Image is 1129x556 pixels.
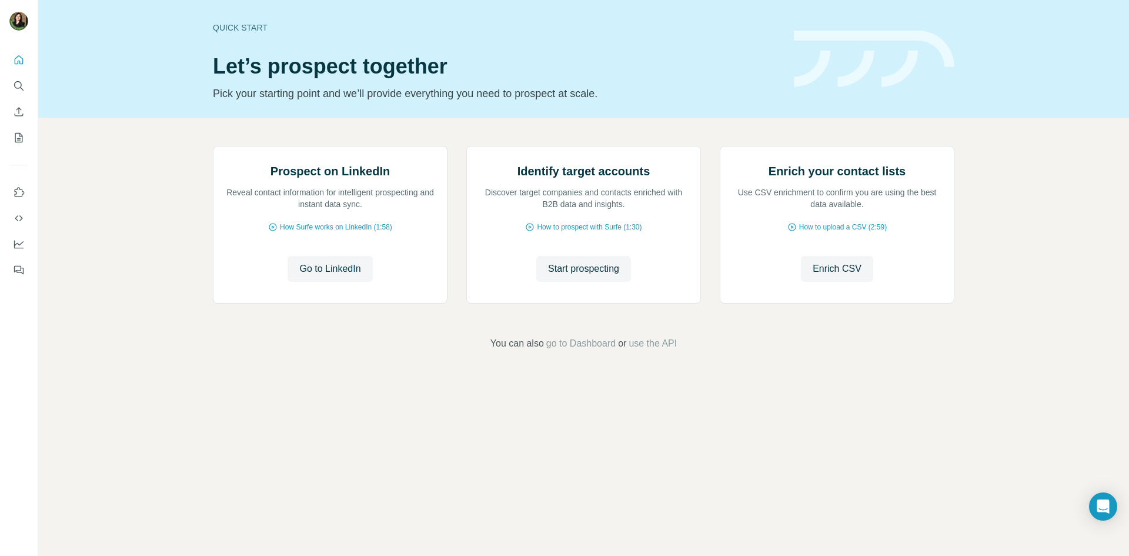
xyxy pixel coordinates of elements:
div: Quick start [213,22,780,34]
button: Quick start [9,49,28,71]
button: Start prospecting [536,256,631,282]
span: or [618,337,626,351]
h2: Prospect on LinkedIn [270,163,390,179]
div: Open Intercom Messenger [1089,492,1117,521]
button: Dashboard [9,234,28,255]
button: Enrich CSV [801,256,873,282]
h1: Let’s prospect together [213,55,780,78]
h2: Identify target accounts [517,163,650,179]
p: Use CSV enrichment to confirm you are using the best data available. [732,187,942,210]
button: go to Dashboard [546,337,616,351]
button: My lists [9,127,28,148]
span: How to prospect with Surfe (1:30) [537,222,642,232]
span: How to upload a CSV (2:59) [799,222,887,232]
p: Discover target companies and contacts enriched with B2B data and insights. [479,187,689,210]
img: banner [794,31,954,88]
span: Go to LinkedIn [299,262,360,276]
h2: Enrich your contact lists [769,163,906,179]
button: Feedback [9,259,28,281]
button: Use Surfe API [9,208,28,229]
button: Enrich CSV [9,101,28,122]
button: Search [9,75,28,96]
button: use the API [629,337,677,351]
img: Avatar [9,12,28,31]
span: Start prospecting [548,262,619,276]
button: Use Surfe on LinkedIn [9,182,28,203]
p: Pick your starting point and we’ll provide everything you need to prospect at scale. [213,85,780,102]
span: Enrich CSV [813,262,861,276]
button: Go to LinkedIn [288,256,372,282]
span: How Surfe works on LinkedIn (1:58) [280,222,392,232]
p: Reveal contact information for intelligent prospecting and instant data sync. [225,187,435,210]
span: You can also [490,337,544,351]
